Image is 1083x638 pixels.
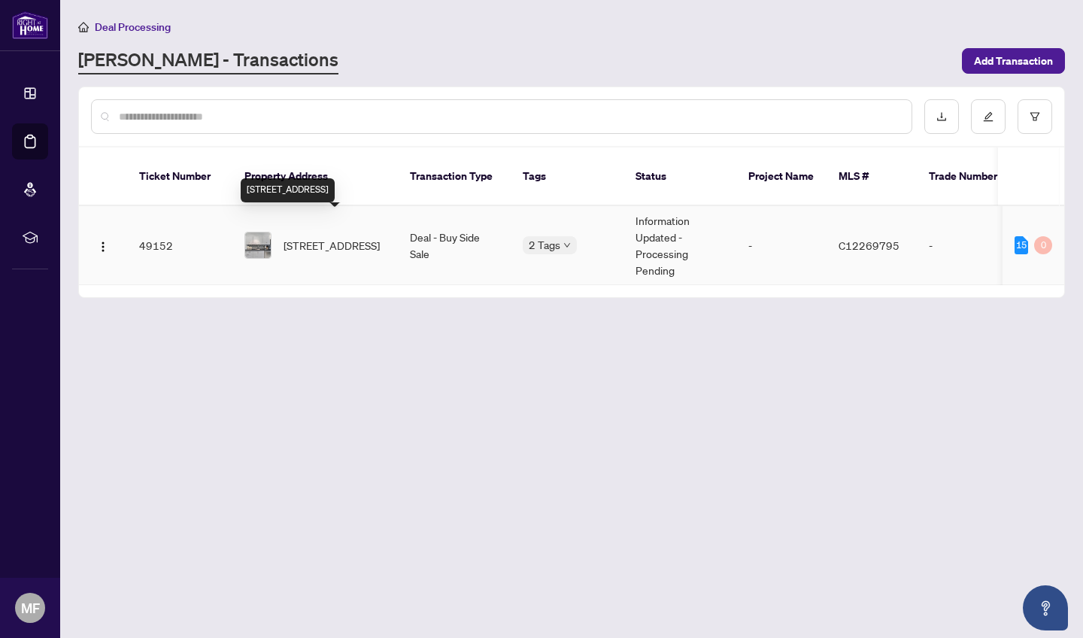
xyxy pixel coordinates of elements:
th: Transaction Type [398,147,511,206]
div: [STREET_ADDRESS] [241,178,335,202]
button: download [924,99,959,134]
td: - [736,206,827,285]
td: - [917,206,1022,285]
th: Project Name [736,147,827,206]
span: Deal Processing [95,20,171,34]
a: [PERSON_NAME] - Transactions [78,47,338,74]
td: Deal - Buy Side Sale [398,206,511,285]
span: MF [21,597,40,618]
th: MLS # [827,147,917,206]
img: thumbnail-img [245,232,271,258]
button: edit [971,99,1006,134]
button: Add Transaction [962,48,1065,74]
div: 15 [1015,236,1028,254]
th: Trade Number [917,147,1022,206]
td: Information Updated - Processing Pending [623,206,736,285]
span: filter [1030,111,1040,122]
span: down [563,242,571,249]
span: download [936,111,947,122]
span: Add Transaction [974,49,1053,73]
td: 49152 [127,206,232,285]
th: Tags [511,147,623,206]
span: [STREET_ADDRESS] [284,237,380,254]
span: 2 Tags [529,236,560,254]
span: C12269795 [839,238,899,252]
th: Status [623,147,736,206]
button: filter [1018,99,1052,134]
button: Logo [91,233,115,257]
span: edit [983,111,994,122]
span: home [78,22,89,32]
div: 0 [1034,236,1052,254]
th: Ticket Number [127,147,232,206]
button: Open asap [1023,585,1068,630]
th: Property Address [232,147,398,206]
img: logo [12,11,48,39]
img: Logo [97,241,109,253]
